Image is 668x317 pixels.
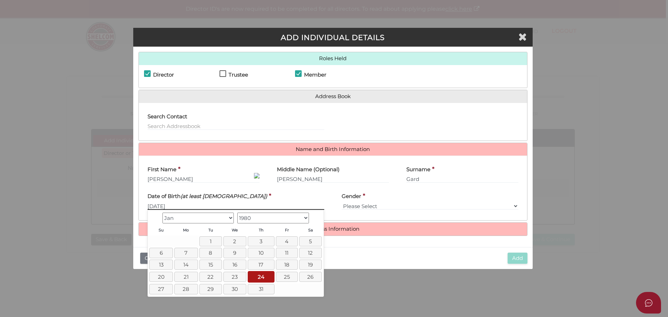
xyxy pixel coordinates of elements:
[199,248,222,258] a: 8
[199,260,222,270] a: 15
[248,248,275,258] a: 10
[276,272,298,282] a: 25
[174,260,198,270] a: 14
[199,272,222,282] a: 22
[174,272,198,282] a: 21
[144,146,522,152] a: Name and Birth Information
[232,228,238,232] span: Wednesday
[148,167,176,173] h4: First Name
[223,284,246,294] a: 30
[174,248,198,258] a: 7
[299,260,322,270] a: 19
[149,284,173,294] a: 27
[342,193,361,199] h4: Gender
[181,193,267,199] i: (at least [DEMOGRAPHIC_DATA])
[223,260,246,270] a: 16
[223,236,246,246] a: 2
[144,226,522,232] a: Address Information
[276,260,298,270] a: 18
[276,236,298,246] a: 4
[276,248,298,258] a: 11
[199,284,222,294] a: 29
[406,167,430,173] h4: Surname
[149,272,173,282] a: 20
[149,248,173,258] a: 6
[259,228,263,232] span: Thursday
[299,248,322,258] a: 12
[148,193,267,199] h4: Date of Birth
[248,271,275,283] a: 24
[223,272,246,282] a: 23
[285,228,289,232] span: Friday
[636,292,661,314] button: Open asap
[248,236,275,246] a: 3
[148,122,324,130] input: Search Addressbook
[299,236,322,246] a: 5
[148,114,187,120] h4: Search Contact
[277,167,340,173] h4: Middle Name (Optional)
[148,202,324,210] input: dd/mm/yyyy
[183,228,189,232] span: Monday
[299,272,322,282] a: 26
[248,284,275,294] a: 31
[308,228,313,232] span: Saturday
[149,212,160,223] a: Prev
[248,260,275,270] a: 17
[159,228,164,232] span: Sunday
[199,236,222,246] a: 1
[208,228,213,232] span: Tuesday
[311,212,322,223] a: Next
[223,248,246,258] a: 9
[149,260,173,270] a: 13
[174,284,198,294] a: 28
